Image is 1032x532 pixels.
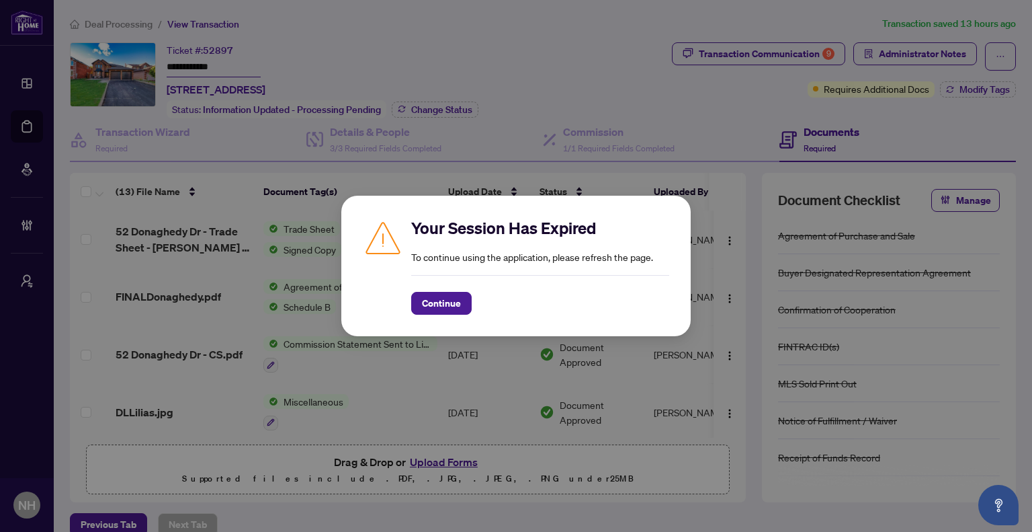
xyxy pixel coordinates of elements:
[978,485,1019,525] button: Open asap
[411,217,669,239] h2: Your Session Has Expired
[411,292,472,315] button: Continue
[411,217,669,315] div: To continue using the application, please refresh the page.
[363,217,403,258] img: Caution icon
[422,293,461,314] span: Continue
